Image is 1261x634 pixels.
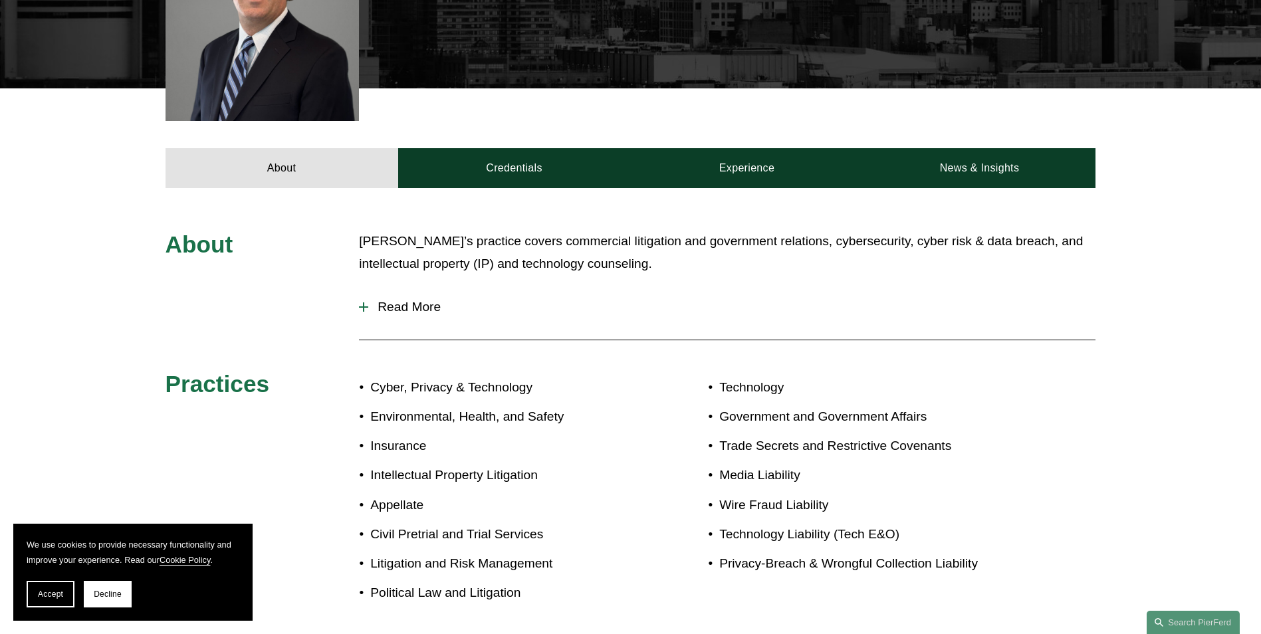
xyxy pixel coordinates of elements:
p: Appellate [370,494,630,517]
p: Insurance [370,435,630,458]
p: Trade Secrets and Restrictive Covenants [719,435,1018,458]
p: Cyber, Privacy & Technology [370,376,630,399]
p: Civil Pretrial and Trial Services [370,523,630,546]
p: Political Law and Litigation [370,581,630,605]
p: Environmental, Health, and Safety [370,405,630,429]
span: Read More [368,300,1095,314]
a: Credentials [398,148,631,188]
button: Decline [84,581,132,607]
a: News & Insights [863,148,1095,188]
a: Search this site [1147,611,1240,634]
span: Practices [166,371,270,397]
a: Cookie Policy [160,555,211,565]
a: About [166,148,398,188]
button: Accept [27,581,74,607]
p: Litigation and Risk Management [370,552,630,576]
p: We use cookies to provide necessary functionality and improve your experience. Read our . [27,537,239,568]
a: Experience [631,148,863,188]
p: Technology Liability (Tech E&O) [719,523,1018,546]
p: Technology [719,376,1018,399]
button: Read More [359,290,1095,324]
p: Government and Government Affairs [719,405,1018,429]
p: Privacy-Breach & Wrongful Collection Liability [719,552,1018,576]
span: Decline [94,589,122,599]
p: [PERSON_NAME]’s practice covers commercial litigation and government relations, cybersecurity, cy... [359,230,1095,276]
section: Cookie banner [13,524,253,621]
p: Intellectual Property Litigation [370,464,630,487]
p: Media Liability [719,464,1018,487]
span: About [166,231,233,257]
p: Wire Fraud Liability [719,494,1018,517]
span: Accept [38,589,63,599]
